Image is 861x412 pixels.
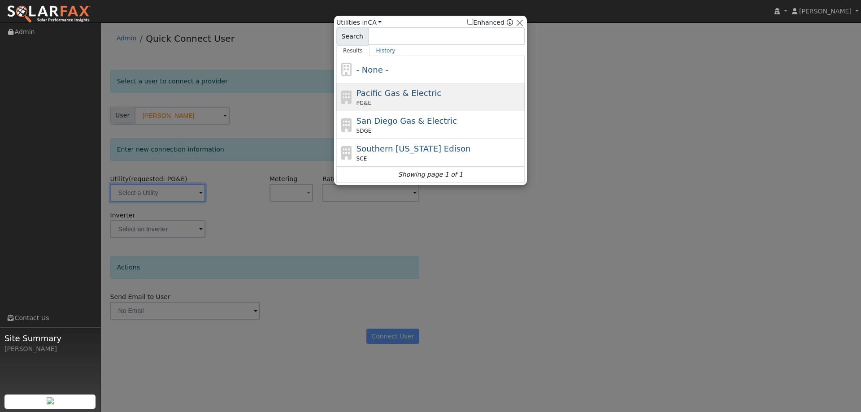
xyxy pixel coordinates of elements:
[336,27,368,45] span: Search
[357,127,372,135] span: SDGE
[4,344,96,354] div: [PERSON_NAME]
[357,99,371,107] span: PG&E
[467,19,473,25] input: Enhanced
[370,45,402,56] a: History
[336,45,370,56] a: Results
[467,18,513,27] span: Show enhanced providers
[467,18,504,27] label: Enhanced
[357,65,388,74] span: - None -
[357,88,441,98] span: Pacific Gas & Electric
[507,19,513,26] a: Enhanced Providers
[47,397,54,404] img: retrieve
[799,8,852,15] span: [PERSON_NAME]
[357,155,367,163] span: SCE
[398,170,463,179] i: Showing page 1 of 1
[368,19,382,26] a: CA
[7,5,91,24] img: SolarFax
[336,18,382,27] span: Utilities in
[357,144,471,153] span: Southern [US_STATE] Edison
[4,332,96,344] span: Site Summary
[357,116,457,126] span: San Diego Gas & Electric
